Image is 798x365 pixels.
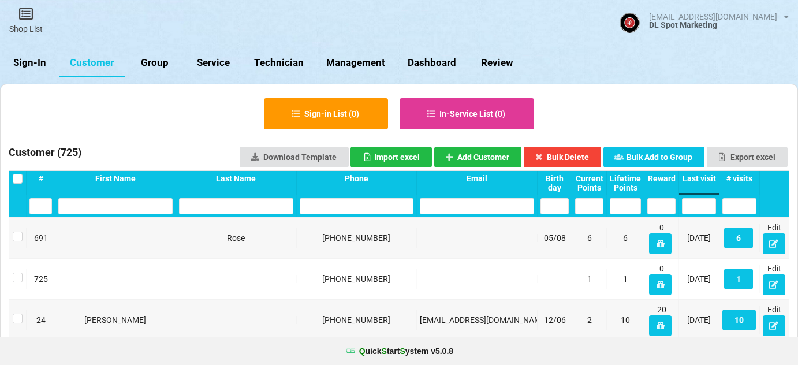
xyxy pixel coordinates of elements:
div: Current Points [575,174,603,192]
div: 10 [610,314,641,326]
div: [PHONE_NUMBER] [300,314,414,326]
div: Edit [763,304,786,336]
div: Edit [763,263,786,295]
button: Sign-in List (0) [264,98,388,129]
span: S [382,347,387,356]
div: 0 [647,263,676,295]
div: 725 [29,273,52,285]
a: Customer [59,49,125,77]
a: Dashboard [397,49,468,77]
div: DL Spot Marketing [649,21,789,29]
div: 12/06 [540,314,569,326]
div: [DATE] [682,273,716,285]
div: 691 [29,232,52,244]
a: Technician [243,49,315,77]
button: 1 [724,269,753,289]
div: 1 [610,273,641,285]
div: First Name [58,174,173,183]
div: [EMAIL_ADDRESS][DOMAIN_NAME] [649,13,777,21]
div: 1 [575,273,603,285]
div: 20 [647,304,676,336]
div: [EMAIL_ADDRESS][DOMAIN_NAME] [420,314,534,326]
div: Last Name [179,174,293,183]
div: 05/08 [540,232,569,244]
button: Bulk Delete [524,147,602,167]
div: 0 [647,222,676,254]
button: Add Customer [434,147,522,167]
div: Phone [300,174,414,183]
button: Export excel [707,147,788,167]
button: Import excel [350,147,432,167]
div: Birth day [540,174,569,192]
div: 6 [575,232,603,244]
div: Rose [179,232,293,244]
img: ACg8ocJBJY4Ud2iSZOJ0dI7f7WKL7m7EXPYQEjkk1zIsAGHMA41r1c4--g=s96-c [620,13,640,33]
div: [PERSON_NAME] [58,314,173,326]
div: [DATE] [682,232,716,244]
a: Service [184,49,243,77]
div: # visits [722,174,756,183]
div: Lifetime Points [610,174,641,192]
a: Download Template [240,147,349,167]
button: In-Service List (0) [400,98,535,129]
a: Review [467,49,526,77]
div: Reward [647,174,676,183]
div: # [29,174,52,183]
div: [PHONE_NUMBER] [300,273,414,285]
div: [PHONE_NUMBER] [300,232,414,244]
div: 2 [575,314,603,326]
span: Q [359,347,366,356]
div: 24 [29,314,52,326]
div: Edit [763,222,786,254]
button: Bulk Add to Group [603,147,705,167]
a: Group [125,49,184,77]
button: 10 [722,310,756,330]
div: Last visit [682,174,716,183]
div: Import excel [363,153,420,161]
div: Email [420,174,534,183]
h3: Customer ( 725 ) [9,146,81,163]
div: [DATE] [682,314,716,326]
button: 6 [724,228,753,248]
div: 6 [610,232,641,244]
span: S [400,347,405,356]
img: favicon.ico [345,345,356,357]
a: Management [315,49,397,77]
b: uick tart ystem v 5.0.8 [359,345,453,357]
